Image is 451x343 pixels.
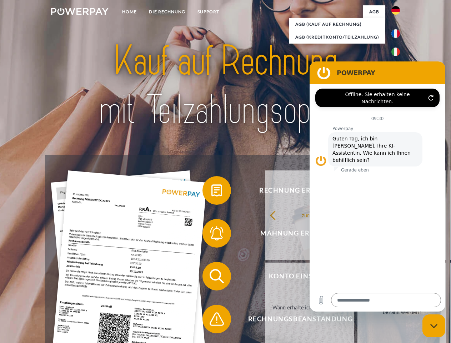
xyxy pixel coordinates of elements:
[391,6,400,15] img: de
[202,176,388,205] button: Rechnung erhalten?
[202,219,388,248] button: Mahnung erhalten?
[422,314,445,337] iframe: Schaltfläche zum Öffnen des Messaging-Fensters; Konversation läuft
[143,5,191,18] a: DIE RECHNUNG
[363,5,385,18] a: agb
[289,31,385,44] a: AGB (Kreditkonto/Teilzahlung)
[289,18,385,31] a: AGB (Kauf auf Rechnung)
[51,8,109,15] img: logo-powerpay-white.svg
[202,305,388,333] button: Rechnungsbeanstandung
[191,5,225,18] a: SUPPORT
[116,5,143,18] a: Home
[208,267,226,285] img: qb_search.svg
[202,262,388,290] button: Konto einsehen
[310,61,445,312] iframe: Messaging-Fenster
[270,302,350,312] div: Wann erhalte ich die Rechnung?
[270,210,350,220] div: zurück
[391,48,400,56] img: it
[208,182,226,199] img: qb_bill.svg
[208,224,226,242] img: qb_bell.svg
[208,310,226,328] img: qb_warning.svg
[68,34,383,137] img: title-powerpay_de.svg
[391,29,400,38] img: fr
